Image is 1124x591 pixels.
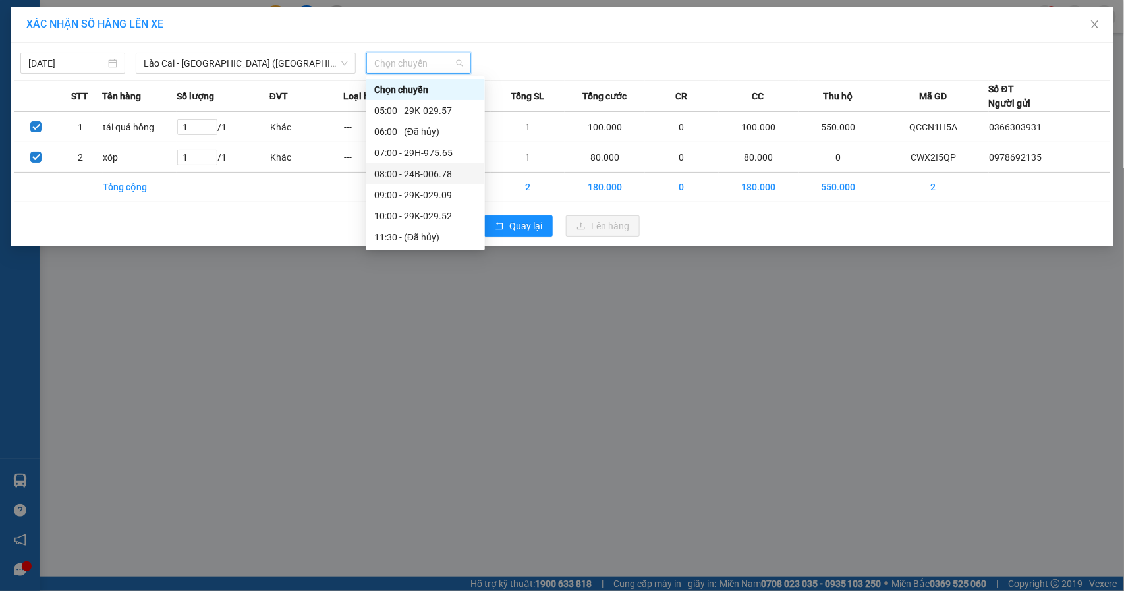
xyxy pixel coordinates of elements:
div: 07:00 - 29H-975.65 [374,146,477,160]
span: Tổng cước [582,89,627,103]
span: 0366303931 [990,122,1042,132]
td: 1 [491,142,565,173]
span: CR [675,89,687,103]
span: Tổng SL [511,89,544,103]
span: Loại hàng [343,89,385,103]
span: Lào Cai - Hà Nội (Giường) [144,53,348,73]
td: tải quả hồng [103,112,177,142]
span: Mã GD [919,89,947,103]
span: XÁC NHẬN SỐ HÀNG LÊN XE [26,18,163,30]
td: 180.000 [565,173,644,202]
td: 2 [58,142,102,173]
td: xốp [103,142,177,173]
td: Khác [269,142,343,173]
div: 05:00 - 29K-029.57 [374,103,477,118]
td: 0 [799,142,878,173]
div: Chọn chuyến [374,82,477,97]
td: Tổng cộng [103,173,177,202]
td: 180.000 [719,173,799,202]
div: Số ĐT Người gửi [989,82,1031,111]
td: CWX2I5QP [878,142,989,173]
span: STT [71,89,88,103]
button: uploadLên hàng [566,215,640,237]
td: 0 [645,173,719,202]
input: 15/09/2025 [28,56,105,70]
span: CC [752,89,764,103]
span: 0978692135 [990,152,1042,163]
span: Chọn chuyến [374,53,463,73]
td: / 1 [177,142,269,173]
td: 100.000 [719,112,799,142]
td: 0 [645,112,719,142]
div: 10:00 - 29K-029.52 [374,209,477,223]
div: 09:00 - 29K-029.09 [374,188,477,202]
span: Quay lại [509,219,542,233]
td: --- [343,142,417,173]
span: close [1090,19,1100,30]
td: 550.000 [799,173,878,202]
span: ĐVT [269,89,288,103]
td: 550.000 [799,112,878,142]
td: / 1 [177,112,269,142]
td: 100.000 [565,112,644,142]
td: QCCN1H5A [878,112,989,142]
span: Số lượng [177,89,214,103]
td: 1 [491,112,565,142]
h2: CWX2I5QP [7,76,106,98]
div: 11:30 - (Đã hủy) [374,230,477,244]
button: rollbackQuay lại [484,215,553,237]
td: 80.000 [719,142,799,173]
b: Sao Việt [80,31,161,53]
td: Khác [269,112,343,142]
td: 1 [58,112,102,142]
td: --- [343,112,417,142]
h2: VP Nhận: VP 7 [PERSON_NAME] [69,76,318,159]
td: 80.000 [565,142,644,173]
div: 08:00 - 24B-006.78 [374,167,477,181]
td: 2 [491,173,565,202]
b: [DOMAIN_NAME] [176,11,318,32]
span: down [341,59,349,67]
div: 06:00 - (Đã hủy) [374,125,477,139]
span: Tên hàng [103,89,142,103]
button: Close [1077,7,1113,43]
span: Thu hộ [823,89,853,103]
span: rollback [495,221,504,232]
div: Chọn chuyến [366,79,485,100]
td: 0 [645,142,719,173]
img: logo.jpg [7,11,73,76]
td: 2 [878,173,989,202]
